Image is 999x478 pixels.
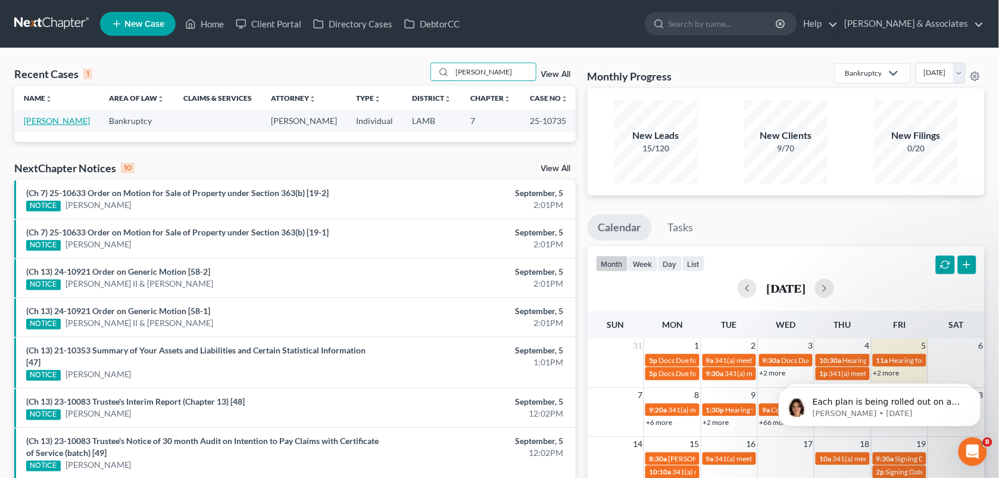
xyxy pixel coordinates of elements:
a: (Ch 7) 25-10633 Order on Motion for Sale of Property under Section 363(b) [19-2] [26,188,329,198]
span: Docs Due for [US_STATE][PERSON_NAME] [782,356,916,365]
div: NOTICE [26,370,61,381]
span: 9:30a [876,454,894,463]
i: unfold_more [504,95,511,103]
span: 2p [876,467,885,476]
div: New Leads [614,129,698,142]
span: [PERSON_NAME] [668,454,724,463]
a: +66 more [760,418,790,427]
div: 2:01PM [392,317,563,329]
span: 3 [807,339,814,353]
span: 9a [706,454,714,463]
i: unfold_more [309,95,316,103]
button: day [658,256,682,272]
a: [PERSON_NAME] & Associates [839,13,984,35]
div: 9/70 [744,142,828,154]
button: week [628,256,658,272]
a: Directory Cases [307,13,398,35]
i: unfold_more [561,95,568,103]
button: list [682,256,705,272]
span: 341(a) meeting for [PERSON_NAME] [715,454,830,463]
span: Hearing for [PERSON_NAME] [889,356,982,365]
span: Sat [949,319,964,330]
a: [PERSON_NAME] [65,368,132,380]
h3: Monthly Progress [588,69,672,83]
span: Tue [722,319,737,330]
input: Search by name... [452,63,536,80]
a: (Ch 13) 21-10353 Summary of Your Assets and Liabilities and Certain Statistical Information [47] [26,345,366,367]
div: NOTICE [26,461,61,471]
span: 9 [750,388,757,402]
div: 2:01PM [392,238,563,250]
span: 8 [694,388,701,402]
a: [PERSON_NAME] [65,199,132,211]
a: (Ch 13) 23-10083 Trustee's Notice of 30 month Audit on Intention to Pay Claims with Certificate o... [26,436,379,458]
a: Calendar [588,215,652,241]
span: 8:30a [649,454,667,463]
a: [PERSON_NAME] II & [PERSON_NAME] [65,317,214,329]
div: 2:01PM [392,199,563,211]
input: Search by name... [669,13,778,35]
span: 2 [750,339,757,353]
span: 31 [632,339,644,353]
div: September, 5 [392,396,563,408]
div: 0/20 [875,142,958,154]
div: September, 5 [392,187,563,199]
div: New Clients [744,129,828,142]
span: 11a [876,356,888,365]
div: September, 5 [392,226,563,238]
div: September, 5 [392,344,563,356]
a: Home [179,13,230,35]
iframe: Intercom live chat [959,437,987,466]
div: New Filings [875,129,958,142]
span: 9a [706,356,714,365]
div: 15/120 [614,142,698,154]
a: +2 more [703,418,729,427]
span: 9:20a [649,405,667,414]
span: Hearing for [PERSON_NAME] [842,356,935,365]
span: Wed [776,319,796,330]
a: +6 more [646,418,672,427]
div: NOTICE [26,240,61,251]
span: 341(a) meeting for [PERSON_NAME] [832,454,947,463]
span: New Case [124,20,164,29]
span: 7 [636,388,644,402]
a: [PERSON_NAME] II & [PERSON_NAME] [65,278,214,290]
a: [PERSON_NAME] [65,459,132,471]
i: unfold_more [444,95,451,103]
div: 12:02PM [392,447,563,459]
span: Thu [834,319,851,330]
h2: [DATE] [766,282,806,294]
span: 5 [920,339,928,353]
span: 1:30p [706,405,725,414]
iframe: Intercom notifications message [761,362,999,446]
div: NOTICE [26,280,61,290]
div: NOTICE [26,201,61,212]
div: NextChapter Notices [14,161,135,175]
div: Bankruptcy [845,68,882,78]
a: Typeunfold_more [356,94,381,103]
td: LAMB [402,110,461,132]
span: 14 [632,437,644,451]
span: Hearing for [PERSON_NAME] [726,405,819,414]
span: 341(a) meeting for [PERSON_NAME] & [PERSON_NAME] Northern-[PERSON_NAME] [672,467,939,476]
span: 341(a) meeting for [PERSON_NAME] [668,405,783,414]
a: (Ch 13) 24-10921 Order on Generic Motion [58-2] [26,266,210,277]
a: Case Nounfold_more [530,94,568,103]
a: Nameunfold_more [24,94,52,103]
span: 4 [864,339,871,353]
div: Recent Cases [14,67,92,81]
a: View All [541,164,571,173]
a: Help [798,13,838,35]
span: 1 [694,339,701,353]
div: 1 [83,69,92,79]
span: Docs Due for [PERSON_NAME] [658,356,757,365]
a: [PERSON_NAME] [65,408,132,420]
span: 16 [745,437,757,451]
div: NOTICE [26,409,61,420]
td: Individual [346,110,402,132]
td: 7 [461,110,520,132]
div: 1:01PM [392,356,563,368]
span: 5p [649,369,657,378]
